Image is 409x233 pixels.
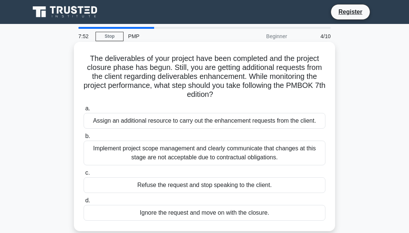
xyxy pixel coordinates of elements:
[85,105,90,111] span: a.
[74,29,96,44] div: 7:52
[83,54,326,99] h5: The deliverables of your project have been completed and the project closure phase has begun. Sti...
[85,133,90,139] span: b.
[226,29,291,44] div: Beginner
[85,197,90,203] span: d.
[85,169,90,176] span: c.
[84,205,325,221] div: Ignore the request and move on with the closure.
[96,32,124,41] a: Stop
[84,141,325,165] div: Implement project scope management and clearly communicate that changes at this stage are not acc...
[124,29,226,44] div: PMP
[84,177,325,193] div: Refuse the request and stop speaking to the client.
[84,113,325,129] div: Assign an additional resource to carry out the enhancement requests from the client.
[291,29,335,44] div: 4/10
[334,7,367,16] a: Register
